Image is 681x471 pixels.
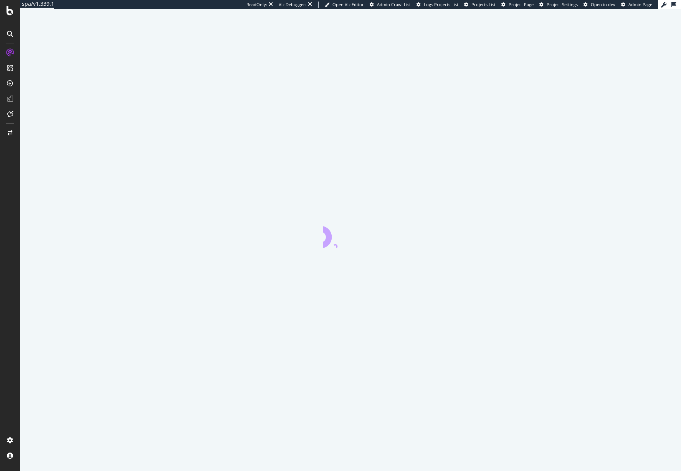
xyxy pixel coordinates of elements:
a: Project Settings [539,2,578,8]
a: Admin Page [621,2,652,8]
a: Open Viz Editor [325,2,364,8]
a: Open in dev [583,2,615,8]
span: Open Viz Editor [332,2,364,7]
a: Projects List [464,2,496,8]
div: Viz Debugger: [279,2,306,8]
span: Projects List [471,2,496,7]
span: Project Page [509,2,534,7]
span: Logs Projects List [424,2,458,7]
span: Admin Crawl List [377,2,411,7]
a: Admin Crawl List [370,2,411,8]
div: animation [323,220,378,248]
a: Project Page [501,2,534,8]
span: Project Settings [547,2,578,7]
a: Logs Projects List [417,2,458,8]
div: ReadOnly: [246,2,267,8]
span: Open in dev [591,2,615,7]
span: Admin Page [628,2,652,7]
